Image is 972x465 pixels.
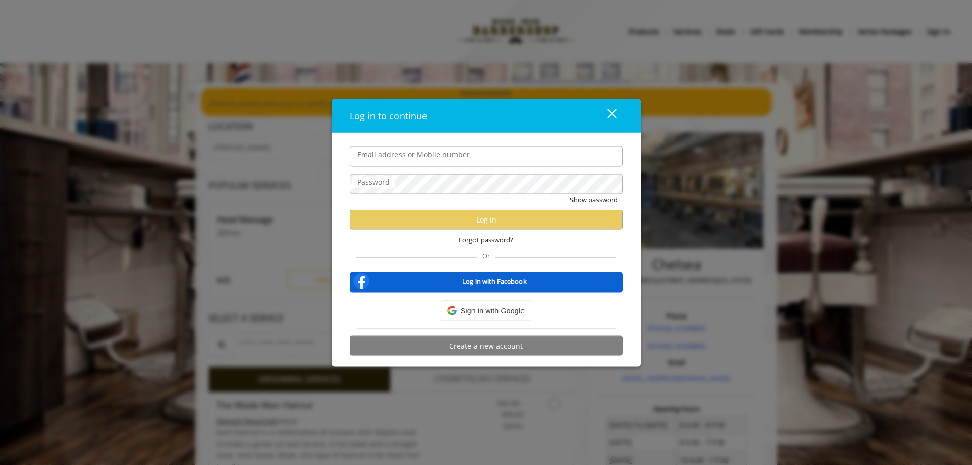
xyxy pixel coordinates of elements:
[588,105,623,126] button: close dialog
[595,108,616,123] div: close dialog
[570,194,618,205] button: Show password
[462,276,527,286] b: Log in with Facebook
[477,251,495,260] span: Or
[350,146,623,166] input: Email address or Mobile number
[441,301,531,321] div: Sign in with Google
[351,271,371,291] img: facebook-logo
[350,336,623,356] button: Create a new account
[350,174,623,194] input: Password
[459,235,513,246] span: Forgot password?
[461,305,525,316] span: Sign in with Google
[352,176,395,187] label: Password
[350,210,623,230] button: Log in
[352,149,475,160] label: Email address or Mobile number
[350,109,427,121] span: Log in to continue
